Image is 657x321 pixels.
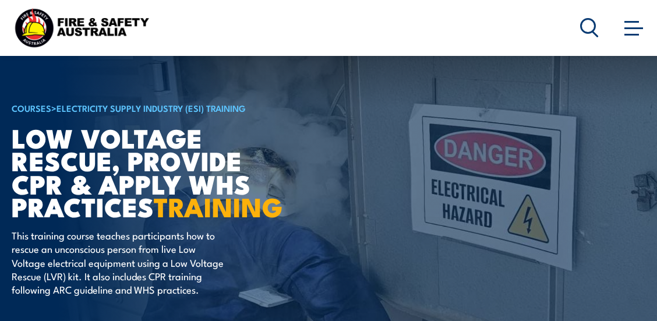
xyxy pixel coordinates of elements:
[12,101,51,114] a: COURSES
[12,228,224,297] p: This training course teaches participants how to rescue an unconscious person from live Low Volta...
[56,101,246,114] a: Electricity Supply Industry (ESI) Training
[154,186,283,226] strong: TRAINING
[12,126,299,217] h1: Low Voltage Rescue, Provide CPR & Apply WHS Practices
[12,101,299,115] h6: >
